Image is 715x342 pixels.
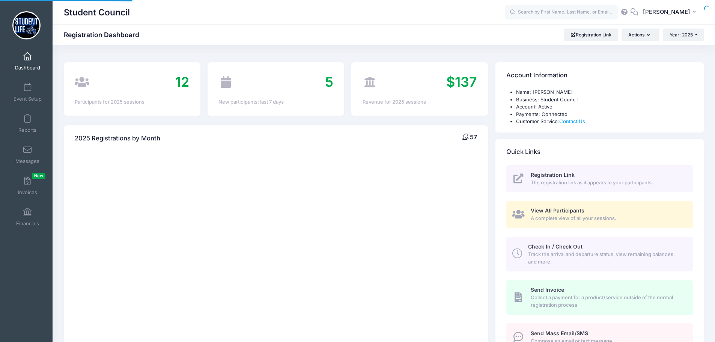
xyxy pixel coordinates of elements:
[528,251,684,265] span: Track the arrival and departure status, view remaining balances, and more.
[516,111,693,118] li: Payments: Connected
[643,8,690,16] span: [PERSON_NAME]
[516,89,693,96] li: Name: [PERSON_NAME]
[10,110,45,137] a: Reports
[470,133,477,141] span: 57
[506,280,693,315] a: Send Invoice Collect a payment for a product/service outside of the normal registration process
[528,243,583,250] span: Check In / Check Out
[10,204,45,230] a: Financials
[531,294,684,309] span: Collect a payment for a product/service outside of the normal registration process
[32,173,45,179] span: New
[12,11,41,39] img: Student Council
[506,165,693,193] a: Registration Link The registration link as it appears to your participants.
[506,65,567,86] h4: Account Information
[559,118,585,124] a: Contact Us
[10,79,45,105] a: Event Setup
[10,48,45,74] a: Dashboard
[564,29,618,41] a: Registration Link
[175,74,189,90] span: 12
[64,31,146,39] h1: Registration Dashboard
[531,215,684,222] span: A complete view of all your sessions.
[10,173,45,199] a: InvoicesNew
[10,142,45,168] a: Messages
[16,220,39,227] span: Financials
[15,65,40,71] span: Dashboard
[505,5,618,20] input: Search by First Name, Last Name, or Email...
[18,127,36,133] span: Reports
[14,96,42,102] span: Event Setup
[363,98,477,106] div: Revenue for 2025 sessions
[325,74,333,90] span: 5
[18,189,37,196] span: Invoices
[506,201,693,228] a: View All Participants A complete view of all your sessions.
[531,179,684,187] span: The registration link as it appears to your participants.
[516,118,693,125] li: Customer Service:
[531,172,575,178] span: Registration Link
[622,29,659,41] button: Actions
[506,237,693,271] a: Check In / Check Out Track the arrival and departure status, view remaining balances, and more.
[531,330,588,336] span: Send Mass Email/SMS
[516,103,693,111] li: Account: Active
[638,4,704,21] button: [PERSON_NAME]
[516,96,693,104] li: Business: Student Council
[531,207,584,214] span: View All Participants
[663,29,704,41] button: Year: 2025
[15,158,39,164] span: Messages
[75,98,189,106] div: Participants for 2025 sessions
[446,74,477,90] span: $137
[75,128,160,149] h4: 2025 Registrations by Month
[531,286,564,293] span: Send Invoice
[506,141,540,163] h4: Quick Links
[218,98,333,106] div: New participants: last 7 days
[64,4,130,21] h1: Student Council
[670,32,693,38] span: Year: 2025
